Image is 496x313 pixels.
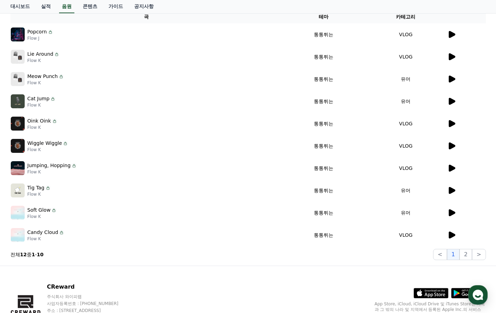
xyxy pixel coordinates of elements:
span: 대화 [64,232,72,237]
button: > [472,249,486,260]
p: Flow K [27,80,64,86]
img: music [11,206,25,220]
p: Meow Punch [27,73,58,80]
a: 설정 [90,221,133,238]
td: 유머 [365,179,447,202]
th: 테마 [283,10,365,23]
td: 유머 [365,68,447,90]
p: 주식회사 와이피랩 [47,294,132,299]
strong: 1 [32,252,35,257]
p: Flow K [27,236,65,242]
p: Flow K [27,58,60,63]
p: Flow K [27,102,56,108]
p: Candy Cloud [27,229,58,236]
td: 유머 [365,90,447,112]
th: 카테고리 [365,10,447,23]
td: 통통튀는 [283,23,365,46]
td: 유머 [365,202,447,224]
td: 통통튀는 [283,135,365,157]
p: Soft Glow [27,206,51,214]
p: Cat Jump [27,95,50,102]
img: music [11,72,25,86]
th: 곡 [10,10,283,23]
p: Flow K [27,214,57,219]
td: VLOG [365,157,447,179]
img: music [11,50,25,64]
p: Jumping, Hopping [27,162,71,169]
td: VLOG [365,135,447,157]
button: < [433,249,447,260]
img: music [11,183,25,197]
img: music [11,94,25,108]
img: music [11,117,25,131]
td: VLOG [365,224,447,246]
p: Lie Around [27,50,54,58]
td: 통통튀는 [283,46,365,68]
p: Tig Tag [27,184,44,191]
strong: 12 [20,252,27,257]
td: 통통튀는 [283,112,365,135]
a: 대화 [46,221,90,238]
p: Wiggle Wiggle [27,140,62,147]
a: 홈 [2,221,46,238]
td: 통통튀는 [283,68,365,90]
td: VLOG [365,23,447,46]
img: music [11,161,25,175]
img: music [11,139,25,153]
p: Popcorn [27,28,47,36]
p: Flow K [27,125,57,130]
p: Flow K [27,169,77,175]
td: VLOG [365,112,447,135]
td: 통통튀는 [283,202,365,224]
p: CReward [47,283,132,291]
p: 전체 중 - [10,251,44,258]
p: 사업자등록번호 : [PHONE_NUMBER] [47,301,132,306]
td: 통통튀는 [283,179,365,202]
strong: 10 [37,252,43,257]
img: music [11,228,25,242]
button: 1 [447,249,460,260]
td: VLOG [365,46,447,68]
td: 통통튀는 [283,224,365,246]
span: 홈 [22,231,26,237]
p: Flow K [27,191,51,197]
button: 2 [460,249,472,260]
p: Oink Oink [27,117,51,125]
img: music [11,28,25,41]
p: Flow J [27,36,53,41]
td: 통통튀는 [283,157,365,179]
span: 설정 [107,231,116,237]
td: 통통튀는 [283,90,365,112]
p: Flow K [27,147,68,152]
